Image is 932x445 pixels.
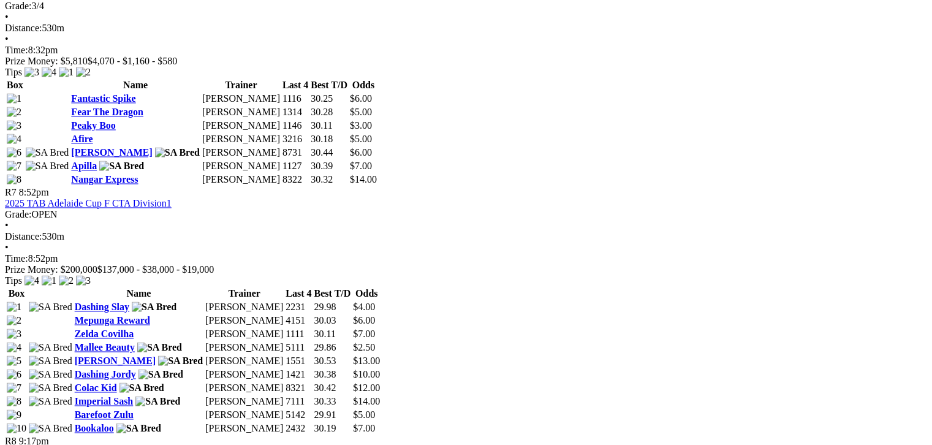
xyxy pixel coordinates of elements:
img: 1 [42,275,56,286]
div: Prize Money: $200,000 [5,264,927,275]
img: SA Bred [29,356,72,367]
td: [PERSON_NAME] [205,409,284,421]
a: Afire [71,134,93,144]
img: 6 [7,147,21,158]
td: 30.03 [314,314,352,327]
img: 1 [7,93,21,104]
td: [PERSON_NAME] [205,368,284,381]
td: [PERSON_NAME] [205,341,284,354]
span: • [5,34,9,44]
td: 30.38 [314,368,352,381]
td: 4151 [285,314,312,327]
td: 30.44 [310,146,348,159]
td: 29.91 [314,409,352,421]
span: • [5,220,9,230]
a: Nangar Express [71,174,138,184]
div: 530m [5,231,927,242]
span: $137,000 - $38,000 - $19,000 [97,264,214,275]
div: OPEN [5,209,927,220]
td: [PERSON_NAME] [202,133,281,145]
td: [PERSON_NAME] [205,314,284,327]
td: 1116 [282,93,309,105]
img: SA Bred [119,382,164,394]
img: SA Bred [29,302,72,313]
span: $6.00 [350,93,372,104]
img: 1 [59,67,74,78]
img: SA Bred [29,423,72,434]
td: 1146 [282,120,309,132]
div: 8:32pm [5,45,927,56]
td: 5142 [285,409,312,421]
td: 30.11 [314,328,352,340]
a: Mallee Beauty [75,342,135,352]
img: SA Bred [155,147,200,158]
span: $7.00 [353,423,375,433]
span: Tips [5,67,22,77]
img: 7 [7,382,21,394]
a: Fantastic Spike [71,93,135,104]
img: 4 [7,134,21,145]
img: 9 [7,409,21,420]
img: SA Bred [158,356,203,367]
td: 8321 [285,382,312,394]
span: • [5,12,9,22]
img: 3 [7,120,21,131]
img: 2 [7,107,21,118]
a: Zelda Covilha [75,329,134,339]
a: 2025 TAB Adelaide Cup F CTA Division1 [5,198,172,208]
td: 30.19 [314,422,352,435]
img: SA Bred [99,161,144,172]
td: 30.53 [314,355,352,367]
div: 3/4 [5,1,927,12]
img: 2 [7,315,21,326]
th: Best T/D [310,79,348,91]
img: 3 [25,67,39,78]
img: 8 [7,174,21,185]
th: Trainer [205,287,284,300]
span: $2.50 [353,342,375,352]
div: 530m [5,23,927,34]
span: $4.00 [353,302,375,312]
span: Distance: [5,231,42,242]
a: Fear The Dragon [71,107,143,117]
td: 1111 [285,328,312,340]
td: 2231 [285,301,312,313]
a: [PERSON_NAME] [71,147,152,158]
img: 6 [7,369,21,380]
span: Tips [5,275,22,286]
th: Trainer [202,79,281,91]
td: [PERSON_NAME] [205,395,284,408]
td: 30.18 [310,133,348,145]
div: 8:52pm [5,253,927,264]
span: $14.00 [350,174,377,184]
img: 4 [7,342,21,353]
span: Grade: [5,209,32,219]
img: SA Bred [29,396,72,407]
span: Box [7,80,23,90]
span: $6.00 [353,315,375,325]
span: $6.00 [350,147,372,158]
span: Time: [5,253,28,264]
span: $5.00 [353,409,375,420]
td: [PERSON_NAME] [202,173,281,186]
th: Name [74,287,204,300]
span: 8:52pm [19,187,49,197]
img: 3 [7,329,21,340]
td: 30.42 [314,382,352,394]
span: Distance: [5,23,42,33]
td: 1314 [282,106,309,118]
img: SA Bred [138,369,183,380]
img: SA Bred [29,382,72,394]
img: 4 [25,275,39,286]
span: $5.00 [350,107,372,117]
td: 1421 [285,368,312,381]
a: Bookaloo [75,423,114,433]
td: 7111 [285,395,312,408]
td: 30.32 [310,173,348,186]
td: 30.25 [310,93,348,105]
td: 8322 [282,173,309,186]
td: 30.28 [310,106,348,118]
img: SA Bred [26,161,69,172]
span: R7 [5,187,17,197]
td: 29.86 [314,341,352,354]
